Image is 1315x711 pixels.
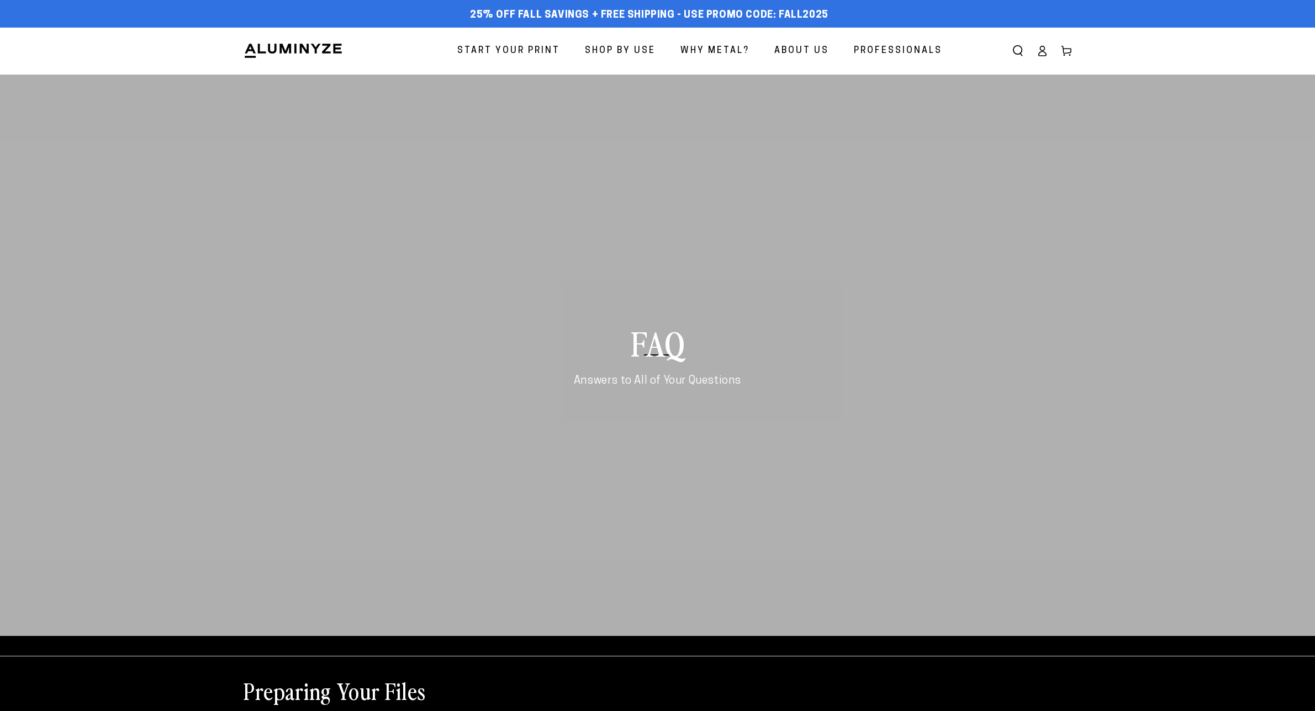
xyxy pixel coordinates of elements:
a: Start Your Print [449,36,568,66]
a: Professionals [846,36,950,66]
summary: Search our site [1006,39,1030,63]
span: Shop By Use [585,43,656,59]
a: About Us [766,36,837,66]
span: Why Metal? [680,43,749,59]
h2: FAQ [484,321,832,364]
span: About Us [774,43,829,59]
p: Answers to All of Your Questions [484,373,832,389]
span: Professionals [854,43,942,59]
span: 25% off FALL Savings + Free Shipping - Use Promo Code: FALL2025 [470,9,828,22]
a: Shop By Use [577,36,664,66]
h2: Preparing Your Files [244,676,426,705]
a: Why Metal? [672,36,758,66]
img: Aluminyze [244,43,343,59]
span: Start Your Print [457,43,560,59]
